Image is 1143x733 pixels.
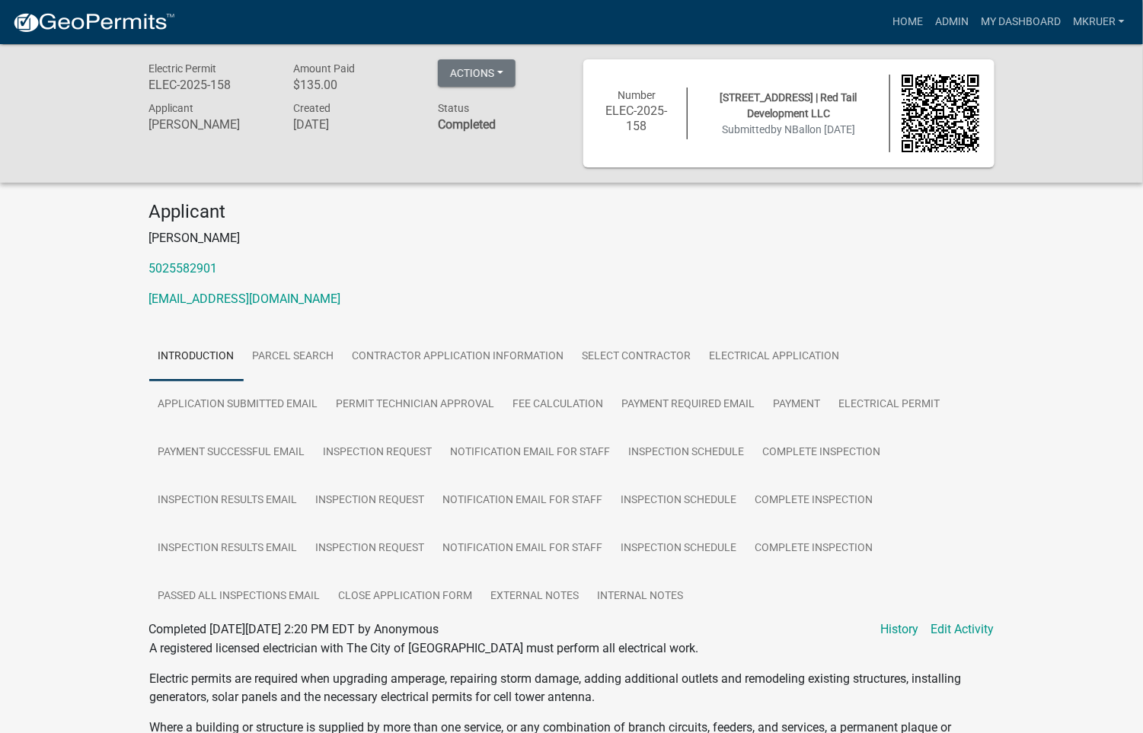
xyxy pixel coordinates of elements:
a: Contractor Application Information [343,333,573,381]
a: Application Submitted Email [149,381,327,429]
h6: [PERSON_NAME] [149,117,271,132]
a: mkruer [1067,8,1131,37]
a: Inspection Request [307,476,434,525]
a: Inspection Schedule [612,524,746,573]
p: A registered licensed electrician with The City of [GEOGRAPHIC_DATA] must perform all electrical ... [150,639,994,658]
a: Inspection Results Email [149,524,307,573]
a: Electrical Permit [830,381,950,429]
p: [PERSON_NAME] [149,229,995,247]
p: Electric permits are required when upgrading amperage, repairing storm damage, adding additional ... [150,670,994,706]
span: Created [293,102,330,114]
a: Payment Required Email [613,381,765,429]
a: Complete Inspection [746,524,883,573]
a: Complete Inspection [754,429,890,477]
h6: ELEC-2025-158 [599,104,676,132]
a: Notification Email for Staff [434,476,612,525]
a: Inspection Schedule [612,476,746,525]
h6: [DATE] [293,117,415,132]
a: [EMAIL_ADDRESS][DOMAIN_NAME] [149,292,341,306]
a: Inspection Request [307,524,434,573]
a: Notification Email for Staff [434,524,612,573]
a: Close Application Form [330,572,482,621]
a: Select contractor [573,333,701,381]
a: Payment [765,381,830,429]
a: My Dashboard [975,8,1067,37]
a: Introduction [149,333,244,381]
span: Completed [DATE][DATE] 2:20 PM EDT by Anonymous [149,622,439,636]
a: Passed All Inspections Email [149,572,330,621]
a: History [881,620,919,639]
a: Inspection Request [314,429,442,477]
a: Internal Notes [589,572,693,621]
h6: $135.00 [293,78,415,92]
span: Number [618,89,656,101]
span: Status [438,102,469,114]
img: QR code [902,75,979,152]
a: Fee Calculation [504,381,613,429]
a: 5025582901 [149,261,218,276]
button: Actions [438,59,516,87]
a: Edit Activity [931,620,995,639]
span: [STREET_ADDRESS] | Red Tail Development LLC [720,91,857,120]
h6: ELEC-2025-158 [149,78,271,92]
span: Applicant [149,102,194,114]
a: Permit Technician Approval [327,381,504,429]
a: Electrical Application [701,333,849,381]
h4: Applicant [149,201,995,223]
span: Electric Permit [149,62,217,75]
strong: Completed [438,117,496,132]
a: Admin [929,8,975,37]
a: Parcel search [244,333,343,381]
span: by NBall [771,123,809,135]
span: Submitted on [DATE] [722,123,855,135]
a: Notification Email for Staff [442,429,620,477]
a: Complete Inspection [746,476,883,525]
a: External Notes [482,572,589,621]
span: Amount Paid [293,62,355,75]
a: Inspection Results Email [149,476,307,525]
a: Inspection Schedule [620,429,754,477]
a: Home [886,8,929,37]
a: Payment Successful Email [149,429,314,477]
